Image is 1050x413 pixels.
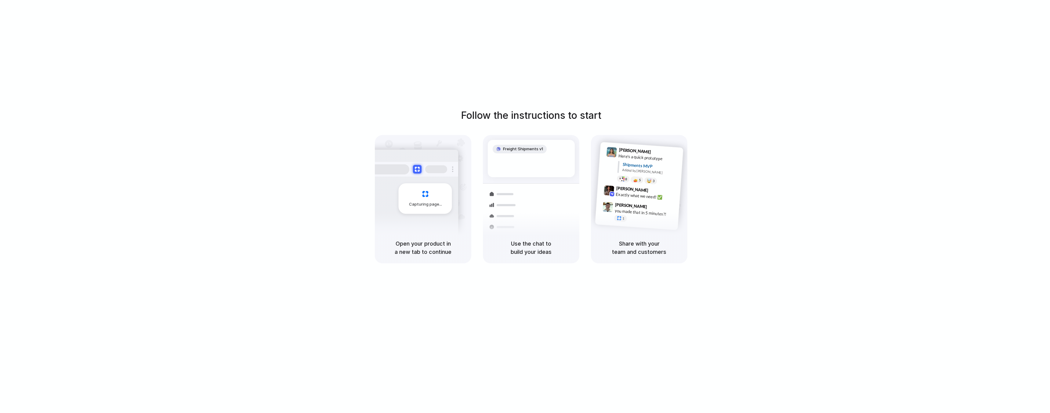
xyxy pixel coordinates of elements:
span: [PERSON_NAME] [619,146,651,155]
span: 5 [639,178,641,182]
span: 9:41 AM [653,149,665,157]
div: Added by [PERSON_NAME] [622,167,678,176]
span: Freight Shipments v1 [503,146,543,152]
div: 🤯 [647,179,652,183]
h5: Open your product in a new tab to continue [382,239,464,256]
span: [PERSON_NAME] [615,201,647,210]
span: 9:42 AM [650,188,663,195]
h5: Share with your team and customers [598,239,680,256]
div: you made that in 5 minutes?! [614,208,675,218]
span: Capturing page [409,201,443,207]
h5: Use the chat to build your ideas [490,239,572,256]
div: Exactly what we need! ✅ [616,191,677,202]
div: Shipments MVP [622,161,679,171]
span: 8 [625,177,627,181]
span: 1 [622,217,625,220]
span: 3 [653,179,655,183]
h1: Follow the instructions to start [461,108,601,123]
span: [PERSON_NAME] [616,185,648,194]
span: 9:47 AM [649,204,661,212]
div: Here's a quick prototype [618,153,679,163]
